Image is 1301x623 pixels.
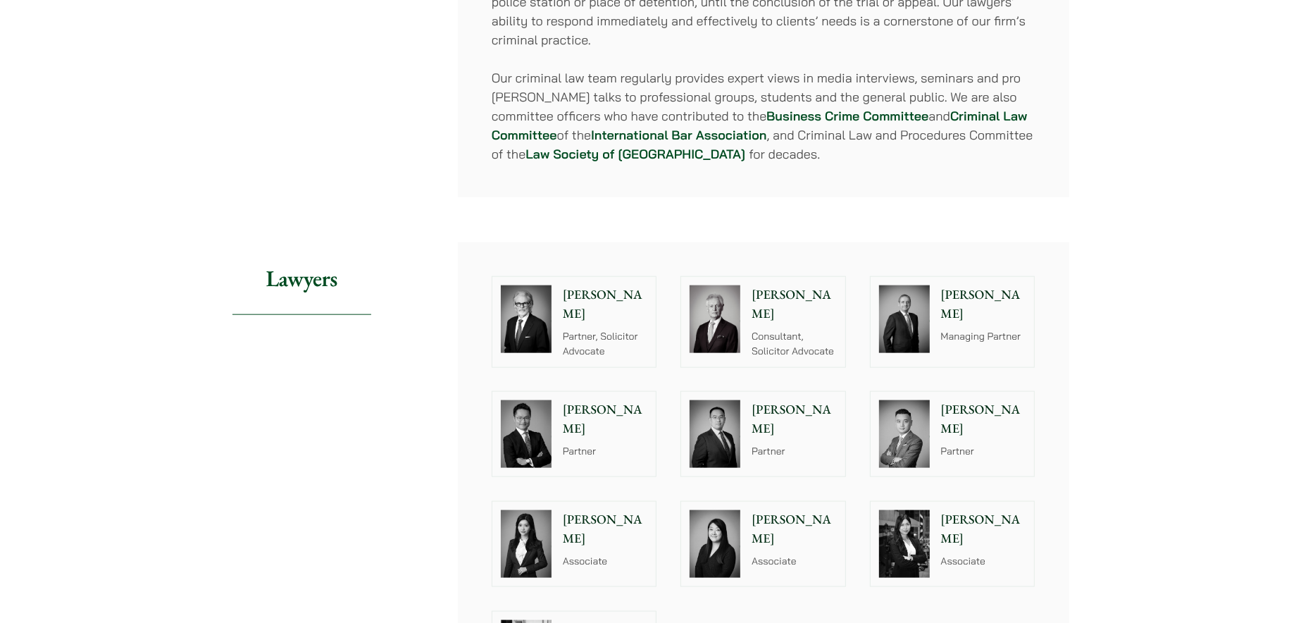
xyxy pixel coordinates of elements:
a: [PERSON_NAME] Partner, Solicitor Advocate [492,276,657,368]
p: Associate [941,554,1026,569]
p: [PERSON_NAME] [752,400,837,438]
p: Partner [752,444,837,459]
p: [PERSON_NAME] [563,510,648,548]
a: [PERSON_NAME] Partner [492,391,657,477]
p: [PERSON_NAME] [752,285,837,323]
p: Partner [941,444,1026,459]
a: Florence Yan photo [PERSON_NAME] Associate [492,501,657,587]
p: [PERSON_NAME] [563,400,648,438]
a: Joanne Lam photo [PERSON_NAME] Associate [870,501,1035,587]
a: [PERSON_NAME] Partner [870,391,1035,477]
a: Criminal Law Committee [492,108,1028,143]
p: [PERSON_NAME] [941,400,1026,438]
p: Associate [752,554,837,569]
a: [PERSON_NAME] Managing Partner [870,276,1035,368]
p: Consultant, Solicitor Advocate [752,329,837,359]
p: Associate [563,554,648,569]
a: International Bar Association [591,127,767,143]
a: Business Crime Committee [766,108,928,124]
img: Florence Yan photo [501,510,552,578]
a: [PERSON_NAME] Partner [680,391,846,477]
p: [PERSON_NAME] [941,285,1026,323]
p: [PERSON_NAME] [941,510,1026,548]
a: Law Society of [GEOGRAPHIC_DATA] [525,146,745,162]
img: Joanne Lam photo [879,510,930,578]
p: Partner, Solicitor Advocate [563,329,648,359]
p: [PERSON_NAME] [752,510,837,548]
h2: Lawyers [232,242,371,315]
a: [PERSON_NAME] Associate [680,501,846,587]
p: Managing Partner [941,329,1026,344]
p: [PERSON_NAME] [563,285,648,323]
p: Our criminal law team regularly provides expert views in media interviews, seminars and pro [PERS... [492,68,1035,164]
a: [PERSON_NAME] Consultant, Solicitor Advocate [680,276,846,368]
p: Partner [563,444,648,459]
